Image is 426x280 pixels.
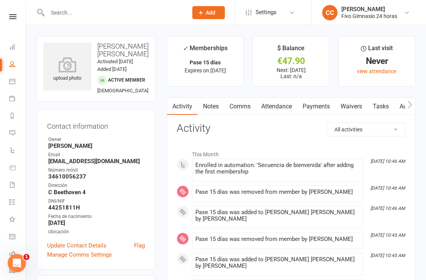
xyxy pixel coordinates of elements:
[9,56,26,74] a: People
[167,98,198,115] a: Activity
[108,77,145,83] span: Active member
[9,108,26,125] a: Reports
[224,98,256,115] a: Comms
[198,98,224,115] a: Notes
[370,206,405,211] i: [DATE] 10:46 AM
[134,241,145,250] a: Flag
[322,5,338,20] div: CC
[48,213,145,220] div: Fecha de nacimiento
[341,13,397,20] div: Fivo Gimnasio 24 horas
[9,229,26,246] a: General attendance kiosk mode
[9,91,26,108] a: Payments
[346,57,408,65] div: Never
[47,120,145,130] h3: Contact information
[48,151,145,159] div: Email
[206,10,215,16] span: Add
[177,146,405,159] li: This Month
[48,182,145,189] div: Dirección
[370,185,405,191] i: [DATE] 10:46 AM
[260,57,322,65] div: €47.90
[190,59,221,65] strong: Pase 15 días
[48,142,145,149] strong: [PERSON_NAME]
[48,228,145,236] div: Ubicación
[256,4,277,21] span: Settings
[195,162,360,175] div: Enrolled in automation: 'Secuencia de bienvenida' after adding the first membership
[97,66,126,72] time: Added [DATE]
[8,254,26,272] iframe: Intercom live chat
[48,204,145,211] strong: 44251811H
[48,173,145,180] strong: 34610056237
[9,39,26,56] a: Dashboard
[367,98,394,115] a: Tasks
[256,98,297,115] a: Attendance
[357,68,396,74] a: view attendance
[48,167,145,174] div: Número móvil
[370,253,405,258] i: [DATE] 10:45 AM
[43,43,149,58] h3: [PERSON_NAME] [PERSON_NAME]
[335,98,367,115] a: Waivers
[97,59,133,64] time: Activated [DATE]
[370,159,405,164] i: [DATE] 10:46 AM
[48,136,145,143] div: Owner
[183,43,228,57] div: Memberships
[9,211,26,229] a: What's New
[260,67,322,79] p: Next: [DATE] Last: n/a
[277,43,305,57] div: $ Balance
[195,209,360,222] div: Pase 15 días was added to [PERSON_NAME] [PERSON_NAME] by [PERSON_NAME]
[9,246,26,263] a: Roll call kiosk mode
[183,45,188,52] i: ✓
[192,6,225,19] button: Add
[195,256,360,269] div: Pase 15 días was added to [PERSON_NAME] [PERSON_NAME] by [PERSON_NAME]
[185,67,226,74] span: Expires on [DATE]
[361,43,393,57] div: Last visit
[47,241,106,250] a: Update Contact Details
[341,6,397,13] div: [PERSON_NAME]
[177,123,405,134] h3: Activity
[195,189,360,195] div: Pase 15 días was removed from member by [PERSON_NAME]
[47,250,112,259] a: Manage Comms Settings
[370,233,405,238] i: [DATE] 10:45 AM
[23,254,29,260] span: 1
[48,189,145,196] strong: C Beethoven 4
[9,74,26,91] a: Calendar
[97,88,148,93] span: [DEMOGRAPHIC_DATA]
[195,236,360,242] div: Pase 15 días was removed from member by [PERSON_NAME]
[48,198,145,205] div: DNI/NIF
[48,219,145,226] strong: [DATE]
[48,158,145,165] strong: [EMAIL_ADDRESS][DOMAIN_NAME]
[9,160,26,177] a: Product Sales
[43,57,91,82] div: upload photo
[45,7,182,18] input: Search...
[297,98,335,115] a: Payments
